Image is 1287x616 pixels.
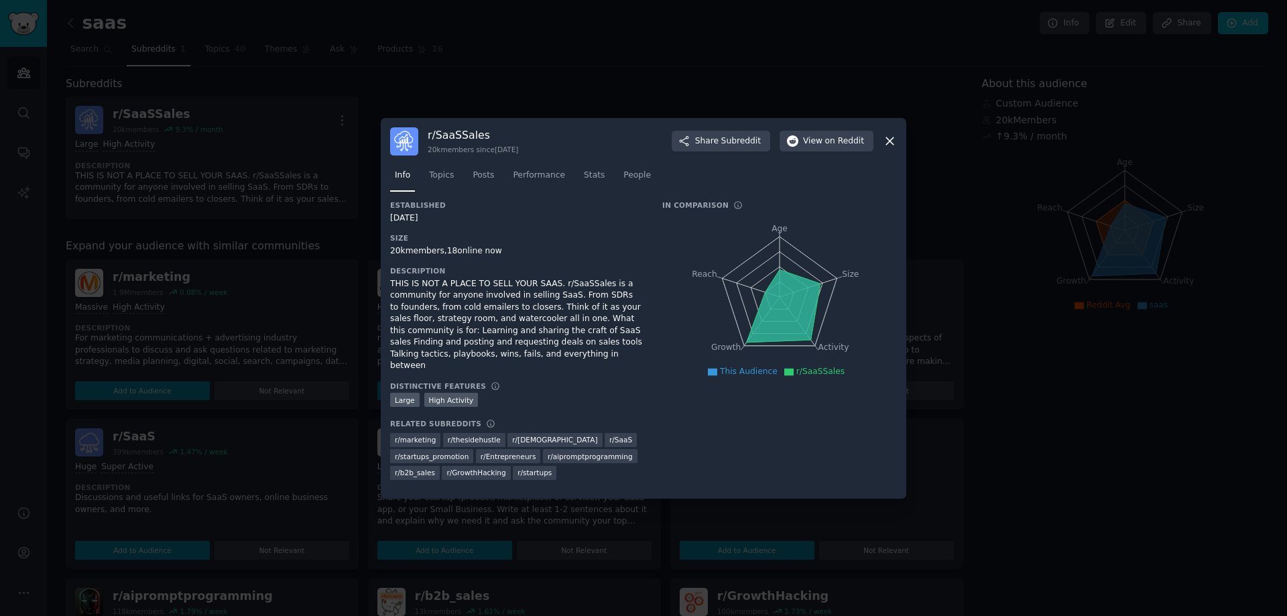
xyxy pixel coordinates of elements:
h3: r/ SaaSSales [428,128,518,142]
tspan: Reach [692,269,717,278]
h3: In Comparison [662,200,729,210]
a: Performance [508,165,570,192]
span: Subreddit [721,135,761,147]
span: r/ b2b_sales [395,468,435,477]
span: r/ startups_promotion [395,452,469,461]
span: r/ startups [517,468,552,477]
tspan: Age [772,224,788,233]
span: r/SaaSSales [796,367,845,376]
h3: Distinctive Features [390,381,486,391]
tspan: Activity [818,343,849,352]
span: r/ GrowthHacking [446,468,505,477]
button: ShareSubreddit [672,131,770,152]
tspan: Size [842,269,859,278]
tspan: Growth [711,343,741,352]
div: 20k members since [DATE] [428,145,518,154]
span: People [623,170,651,182]
span: r/ SaaS [609,435,632,444]
div: THIS IS NOT A PLACE TO SELL YOUR SAAS. r/SaaSSales is a community for anyone involved in selling ... [390,278,643,372]
span: on Reddit [825,135,864,147]
a: Stats [579,165,609,192]
span: View [803,135,864,147]
span: r/ [DEMOGRAPHIC_DATA] [512,435,597,444]
button: Viewon Reddit [780,131,873,152]
span: Share [695,135,761,147]
a: Posts [468,165,499,192]
div: Large [390,393,420,407]
h3: Size [390,233,643,243]
span: r/ thesidehustle [448,435,501,444]
a: Info [390,165,415,192]
span: Info [395,170,410,182]
span: Posts [473,170,494,182]
h3: Established [390,200,643,210]
span: r/ aipromptprogramming [548,452,633,461]
h3: Related Subreddits [390,419,481,428]
span: r/ marketing [395,435,436,444]
span: This Audience [720,367,778,376]
div: High Activity [424,393,479,407]
img: SaaSSales [390,127,418,156]
span: Topics [429,170,454,182]
h3: Description [390,266,643,275]
div: [DATE] [390,212,643,225]
span: r/ Entrepreneurs [481,452,536,461]
span: Stats [584,170,605,182]
a: People [619,165,656,192]
div: 20k members, 18 online now [390,245,643,257]
a: Topics [424,165,458,192]
span: Performance [513,170,565,182]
